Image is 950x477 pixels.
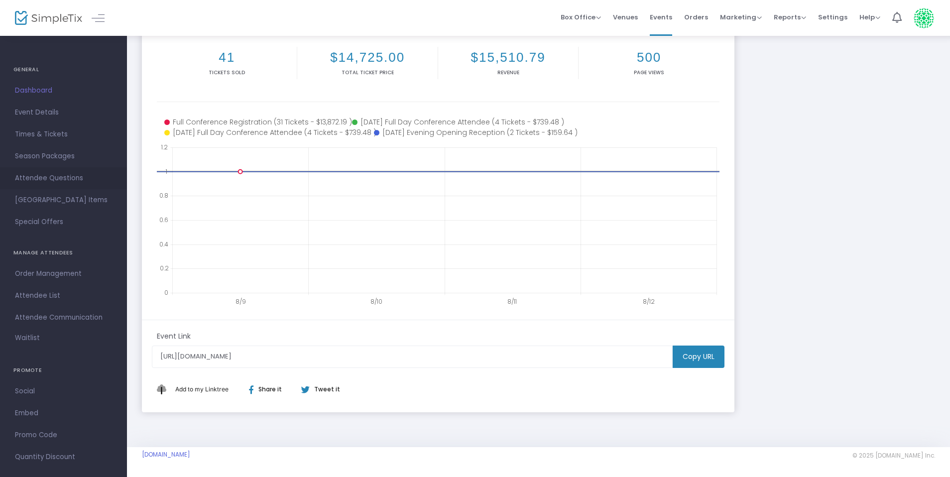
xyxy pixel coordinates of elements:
m-button: Copy URL [673,346,724,368]
span: Attendee Questions [15,172,112,185]
span: Social [15,385,112,398]
text: 8/11 [507,297,517,306]
h2: $15,510.79 [440,50,576,65]
span: Waitlist [15,333,40,343]
p: Total Ticket Price [299,69,435,76]
h4: MANAGE ATTENDEES [13,243,114,263]
span: Settings [818,4,847,30]
button: Add This to My Linktree [173,377,231,401]
span: Attendee List [15,289,112,302]
span: Attendee Communication [15,311,112,324]
img: linktree [157,384,173,394]
h4: GENERAL [13,60,114,80]
text: 8/10 [370,297,382,306]
h2: 41 [159,50,295,65]
span: Box Office [561,12,601,22]
span: Reports [774,12,806,22]
span: Times & Tickets [15,128,112,141]
span: Dashboard [15,84,112,97]
span: Promo Code [15,429,112,442]
span: Order Management [15,267,112,280]
text: 8/9 [236,297,246,306]
text: 1.2 [161,143,168,151]
span: Venues [613,4,638,30]
p: Page Views [581,69,717,76]
h4: PROMOTE [13,360,114,380]
text: 1 [165,167,167,175]
span: Add to my Linktree [175,385,229,393]
span: Orders [684,4,708,30]
text: 0.8 [159,191,168,200]
div: Tweet it [291,385,345,394]
span: © 2025 [DOMAIN_NAME] Inc. [852,452,935,460]
span: Events [650,4,672,30]
h2: $14,725.00 [299,50,435,65]
p: Tickets sold [159,69,295,76]
text: 0.4 [159,239,168,248]
span: [GEOGRAPHIC_DATA] Items [15,194,112,207]
a: [DOMAIN_NAME] [142,451,190,459]
text: 0 [164,288,168,297]
p: Revenue [440,69,576,76]
div: Share it [239,385,301,394]
span: Embed [15,407,112,420]
span: Special Offers [15,216,112,229]
span: Season Packages [15,150,112,163]
text: 0.6 [159,216,168,224]
m-panel-subtitle: Event Link [157,331,191,342]
text: 8/12 [643,297,655,306]
span: Event Details [15,106,112,119]
h2: 500 [581,50,717,65]
span: Marketing [720,12,762,22]
span: Help [859,12,880,22]
text: 0.2 [160,264,169,272]
span: Quantity Discount [15,451,112,464]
